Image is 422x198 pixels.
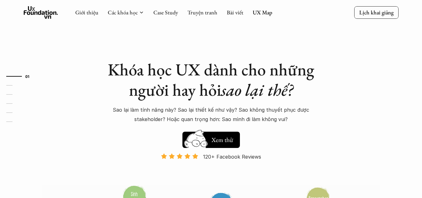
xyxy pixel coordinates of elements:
a: Bài viết [227,9,243,16]
h5: Xem thử [211,135,234,144]
a: Giới thiệu [75,9,98,16]
a: 01 [6,73,36,80]
strong: 01 [25,74,30,79]
a: Xem thử [182,129,240,148]
a: UX Map [253,9,272,16]
em: sao lại thế? [221,79,293,101]
a: Lịch khai giảng [354,6,399,18]
h1: Khóa học UX dành cho những người hay hỏi [102,59,320,100]
p: 120+ Facebook Reviews [203,152,261,161]
a: 120+ Facebook Reviews [156,153,267,185]
p: Lịch khai giảng [359,9,394,16]
a: Case Study [153,9,178,16]
a: Truyện tranh [187,9,217,16]
a: Các khóa học [108,9,138,16]
p: Sao lại làm tính năng này? Sao lại thiết kế như vậy? Sao không thuyết phục được stakeholder? Hoặc... [102,105,320,124]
